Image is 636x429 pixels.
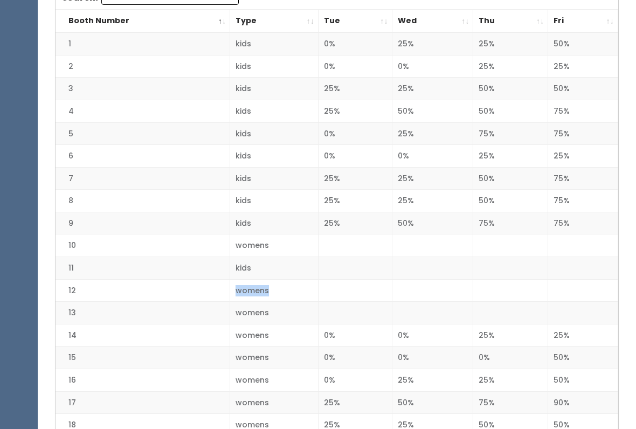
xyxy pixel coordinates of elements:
td: 25% [548,324,618,347]
td: 14 [56,324,230,347]
td: 25% [392,78,473,100]
td: 0% [473,347,548,369]
td: womens [230,347,319,369]
td: kids [230,212,319,234]
td: 0% [318,347,392,369]
td: 25% [473,145,548,168]
td: womens [230,369,319,391]
td: 12 [56,279,230,302]
td: kids [230,167,319,190]
td: 75% [548,212,618,234]
td: 25% [318,78,392,100]
td: 25% [318,167,392,190]
td: 0% [392,145,473,168]
td: 1 [56,32,230,55]
td: 16 [56,369,230,391]
td: 75% [548,122,618,145]
td: 25% [318,190,392,212]
td: 25% [318,212,392,234]
td: 25% [473,324,548,347]
td: 4 [56,100,230,123]
td: 0% [318,55,392,78]
td: womens [230,324,319,347]
th: Booth Number: activate to sort column descending [56,10,230,33]
td: 0% [392,347,473,369]
td: 25% [392,167,473,190]
td: womens [230,302,319,324]
td: 50% [473,167,548,190]
td: kids [230,145,319,168]
td: womens [230,279,319,302]
th: Tue: activate to sort column ascending [318,10,392,33]
td: 5 [56,122,230,145]
td: 75% [473,122,548,145]
td: 15 [56,347,230,369]
th: Fri: activate to sort column ascending [548,10,618,33]
td: 50% [548,369,618,391]
td: 50% [548,32,618,55]
td: 8 [56,190,230,212]
td: 50% [548,78,618,100]
td: 0% [318,32,392,55]
td: 75% [473,212,548,234]
td: 50% [548,347,618,369]
td: kids [230,190,319,212]
td: 50% [392,100,473,123]
td: 75% [548,100,618,123]
td: 25% [473,55,548,78]
td: 25% [548,145,618,168]
td: kids [230,78,319,100]
td: 7 [56,167,230,190]
td: 90% [548,391,618,414]
th: Type: activate to sort column ascending [230,10,319,33]
td: 25% [392,122,473,145]
td: kids [230,32,319,55]
td: 75% [473,391,548,414]
td: 0% [318,145,392,168]
td: 6 [56,145,230,168]
td: 0% [318,369,392,391]
td: womens [230,234,319,257]
td: 0% [392,324,473,347]
td: 50% [473,190,548,212]
th: Thu: activate to sort column ascending [473,10,548,33]
td: 75% [548,190,618,212]
td: 10 [56,234,230,257]
td: 3 [56,78,230,100]
td: 17 [56,391,230,414]
td: kids [230,257,319,280]
td: 25% [392,369,473,391]
td: 11 [56,257,230,280]
td: 25% [318,100,392,123]
td: 0% [392,55,473,78]
td: 25% [473,32,548,55]
td: 25% [392,190,473,212]
th: Wed: activate to sort column ascending [392,10,473,33]
td: womens [230,391,319,414]
td: kids [230,55,319,78]
td: 9 [56,212,230,234]
td: 0% [318,122,392,145]
td: 75% [548,167,618,190]
td: 0% [318,324,392,347]
td: 25% [318,391,392,414]
td: kids [230,100,319,123]
td: 25% [473,369,548,391]
td: kids [230,122,319,145]
td: 50% [473,78,548,100]
td: 2 [56,55,230,78]
td: 50% [392,391,473,414]
td: 13 [56,302,230,324]
td: 25% [548,55,618,78]
td: 50% [392,212,473,234]
td: 50% [473,100,548,123]
td: 25% [392,32,473,55]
